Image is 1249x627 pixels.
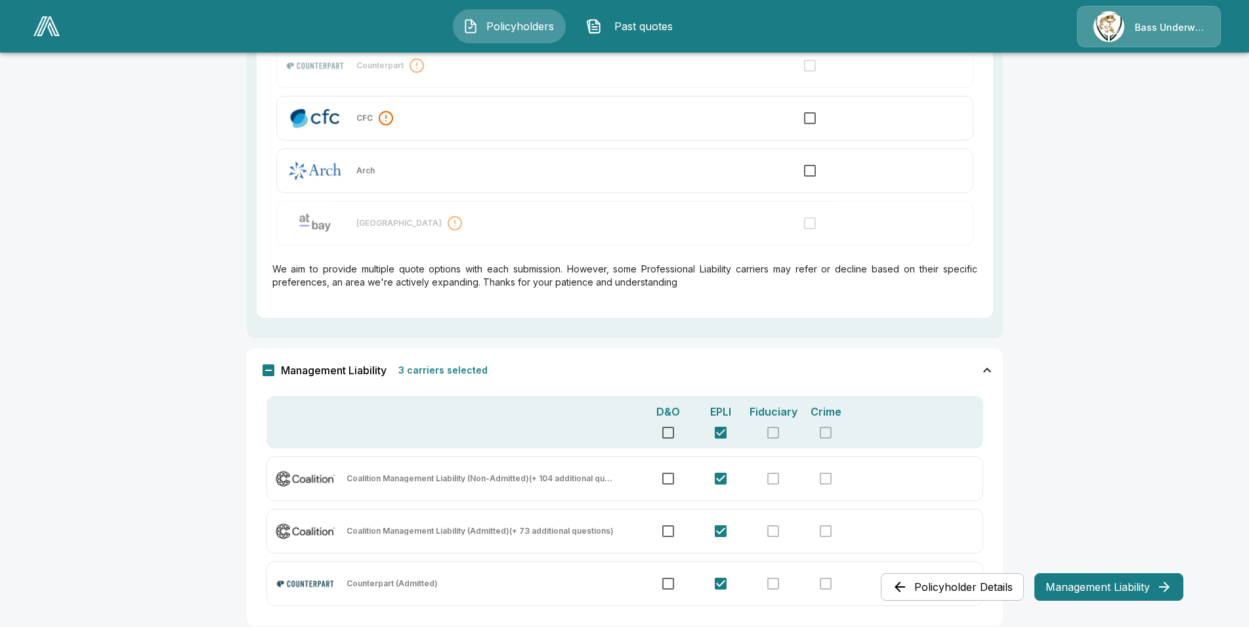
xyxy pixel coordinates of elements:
img: AA Logo [33,16,60,36]
p: [GEOGRAPHIC_DATA] [356,219,442,227]
span: Past quotes [607,18,679,34]
p: We aim to provide multiple quote options with each submission. However, some Professional Liabili... [272,263,977,289]
img: Past quotes Icon [586,18,602,34]
p: Counterpart (Admitted) [347,580,438,588]
img: Counterpart (Admitted) [275,573,336,594]
p: EPLI [710,404,731,420]
span: Policyholders [484,18,556,34]
button: Past quotes IconPast quotes [576,9,689,43]
img: Counterpart [285,54,346,76]
p: Coalition Management Liability (Non-Admitted) (+ 104 additional questions) [347,475,616,483]
p: Arch [356,167,375,175]
img: Policyholders Icon [463,18,478,34]
span: (+ 104 additional questions) [529,473,637,483]
button: Policyholders IconPolicyholders [453,9,566,43]
img: Coalition Management Liability (Non-Admitted) [275,468,336,488]
button: Policyholder Details [881,573,1024,601]
p: CFC [356,114,373,122]
img: Arch [285,158,346,183]
span: (+ 73 additional questions) [509,526,614,536]
div: Management Liability3 carriers selected [247,349,1003,392]
img: At-Bay [285,212,346,234]
p: D&O [656,404,680,420]
span: Management Liability [281,365,387,376]
p: Coalition Management Liability (Admitted) (+ 73 additional questions) [347,527,614,535]
p: Fiduciary [750,404,797,420]
button: Management Liability [1034,573,1183,601]
img: CFC [285,106,346,130]
p: 3 carriers selected [393,364,493,376]
p: Counterpart [356,62,404,70]
img: Coalition Management Liability (Admitted) [275,521,336,541]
